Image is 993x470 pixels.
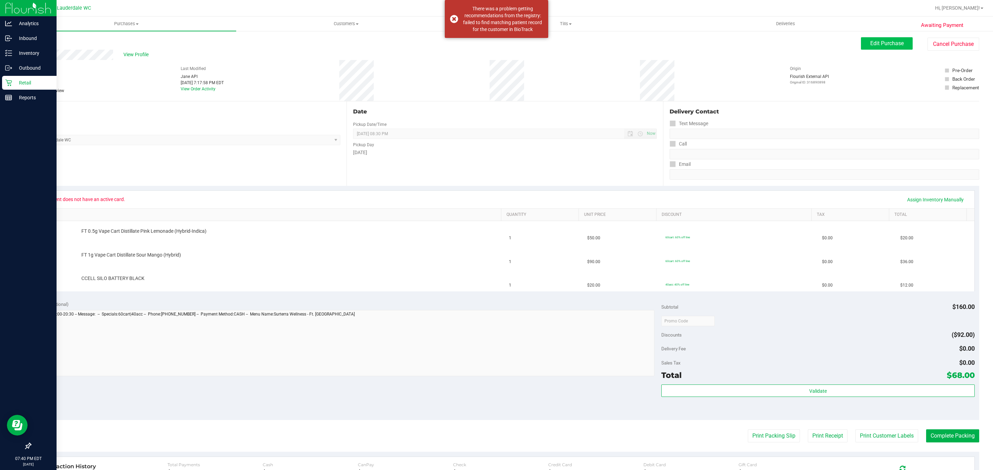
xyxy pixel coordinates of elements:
button: Print Customer Labels [855,429,918,442]
a: Total [894,212,964,218]
a: Tills [456,17,675,31]
span: Total [661,370,682,380]
span: 60cart: 60% off line [665,236,690,239]
a: Discount [662,212,809,218]
button: Edit Purchase [861,37,913,50]
span: $90.00 [587,259,600,265]
span: Hi, [PERSON_NAME]! [935,5,980,11]
button: Cancel Purchase [927,38,979,51]
p: Retail [12,79,53,87]
div: [DATE] 7:17:58 PM EDT [181,80,224,86]
a: Quantity [506,212,576,218]
span: Purchases [17,21,236,27]
div: Location [30,108,340,116]
span: Customers [237,21,455,27]
span: 40acc: 40% off line [665,283,689,286]
input: Promo Code [661,316,715,326]
span: $50.00 [587,235,600,241]
span: 1 [509,259,511,265]
span: Awaiting Payment [921,21,963,29]
label: Origin [790,66,801,72]
inline-svg: Inbound [5,35,12,42]
span: $68.00 [947,370,975,380]
button: Complete Packing [926,429,979,442]
label: Call [670,139,687,149]
span: View Profile [123,51,151,58]
a: Customers [236,17,456,31]
inline-svg: Inventory [5,50,12,57]
a: Tax [817,212,886,218]
span: FT 0.5g Vape Cart Distillate Pink Lemonade (Hybrid-Indica) [81,228,207,234]
span: Deliveries [767,21,804,27]
inline-svg: Reports [5,94,12,101]
div: Check [453,462,548,467]
div: Credit Card [548,462,643,467]
div: Gift Card [739,462,834,467]
div: Flourish External API [790,73,829,85]
span: $20.00 [900,235,913,241]
span: ($92.00) [952,331,975,338]
iframe: Resource center [7,415,28,436]
span: CCELL SILO BATTERY BLACK [81,275,144,282]
span: Validate [809,388,827,394]
span: 1 [509,235,511,241]
p: Original ID: 316890898 [790,80,829,85]
a: SKU [41,212,498,218]
inline-svg: Outbound [5,64,12,71]
div: Jane API [181,73,224,80]
inline-svg: Analytics [5,20,12,27]
div: There was a problem getting recommendations from the registry: failed to find matching patient re... [462,5,543,33]
label: Text Message [670,119,708,129]
span: 1 [509,282,511,289]
p: [DATE] [3,462,53,467]
div: CanPay [358,462,453,467]
span: FT 1g Vape Cart Distillate Sour Mango (Hybrid) [81,252,181,258]
label: Email [670,159,691,169]
div: Debit Card [643,462,739,467]
span: Sales Tax [661,360,681,366]
span: $36.00 [900,259,913,265]
inline-svg: Retail [5,79,12,86]
p: Outbound [12,64,53,72]
input: Format: (999) 999-9999 [670,149,979,159]
span: Discounts [661,329,682,341]
span: $20.00 [587,282,600,289]
div: Cash [263,462,358,467]
span: Tills [456,21,675,27]
div: Replacement [952,84,979,91]
span: $0.00 [959,345,975,352]
button: Print Receipt [808,429,847,442]
button: Validate [661,384,974,397]
div: [DATE] [353,149,656,156]
span: Delivery Fee [661,346,686,351]
p: Analytics [12,19,53,28]
span: $160.00 [952,303,975,310]
input: Format: (999) 999-9999 [670,129,979,139]
span: 60cart: 60% off line [665,259,690,263]
p: 07:40 PM EDT [3,456,53,462]
label: Pickup Date/Time [353,121,387,128]
p: Inbound [12,34,53,42]
div: Back Order [952,76,975,82]
div: Total Payments [168,462,263,467]
label: Pickup Day [353,142,374,148]
div: Date [353,108,656,116]
span: Ft. Lauderdale WC [50,5,91,11]
span: Subtotal [661,304,678,310]
label: Last Modified [181,66,206,72]
a: View Order Activity [181,87,215,91]
span: $12.00 [900,282,913,289]
span: $0.00 [822,235,833,241]
button: Print Packing Slip [748,429,800,442]
a: Deliveries [676,17,895,31]
span: Patient does not have an active card. [42,194,130,205]
p: Reports [12,93,53,102]
span: $0.00 [822,282,833,289]
a: Unit Price [584,212,653,218]
div: Delivery Contact [670,108,979,116]
span: Edit Purchase [870,40,904,47]
span: $0.00 [959,359,975,366]
a: Assign Inventory Manually [903,194,968,206]
span: $0.00 [822,259,833,265]
a: Purchases [17,17,236,31]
